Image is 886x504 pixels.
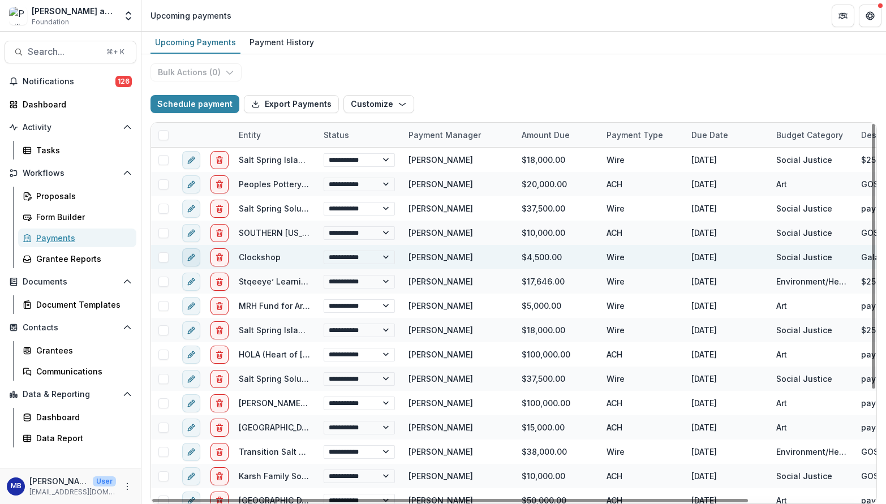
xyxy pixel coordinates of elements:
[317,129,356,141] div: Status
[685,245,769,269] div: [DATE]
[239,398,384,408] a: [PERSON_NAME][GEOGRAPHIC_DATA]
[244,95,339,113] button: Export Payments
[685,129,735,141] div: Due Date
[5,118,136,136] button: Open Activity
[600,342,685,367] div: ACH
[776,373,832,385] div: Social Justice
[11,483,21,490] div: Melissa Bemel
[121,480,134,493] button: More
[408,373,473,385] div: [PERSON_NAME]
[685,148,769,172] div: [DATE]
[182,224,200,242] button: edit
[408,397,473,409] div: [PERSON_NAME]
[600,391,685,415] div: ACH
[23,123,118,132] span: Activity
[23,98,127,110] div: Dashboard
[232,129,268,141] div: Entity
[776,421,787,433] div: Art
[182,419,200,437] button: edit
[685,342,769,367] div: [DATE]
[685,318,769,342] div: [DATE]
[239,204,353,213] a: Salt Spring Solutions Society
[408,324,473,336] div: [PERSON_NAME]
[408,446,473,458] div: [PERSON_NAME]
[210,224,229,242] button: delete
[515,123,600,147] div: Amount Due
[515,294,600,318] div: $5,000.00
[150,63,242,81] button: Bulk Actions (0)
[150,10,231,21] div: Upcoming payments
[776,397,787,409] div: Art
[685,123,769,147] div: Due Date
[408,203,473,214] div: [PERSON_NAME]
[182,443,200,461] button: edit
[239,350,383,359] a: HOLA (Heart of [GEOGRAPHIC_DATA])
[5,95,136,114] a: Dashboard
[776,300,787,312] div: Art
[402,123,515,147] div: Payment Manager
[32,5,116,17] div: [PERSON_NAME] and [PERSON_NAME] Foundation
[600,221,685,245] div: ACH
[232,123,317,147] div: Entity
[859,5,881,27] button: Get Help
[182,175,200,193] button: edit
[408,300,473,312] div: [PERSON_NAME]
[150,95,239,113] button: Schedule payment
[239,155,355,165] a: Salt Spring Island Foundation
[343,95,414,113] button: Customize
[776,348,787,360] div: Art
[515,464,600,488] div: $10,000.00
[600,129,670,141] div: Payment Type
[685,269,769,294] div: [DATE]
[402,129,488,141] div: Payment Manager
[182,370,200,388] button: edit
[776,275,848,287] div: Environment/Health
[408,421,473,433] div: [PERSON_NAME]
[515,440,600,464] div: $38,000.00
[776,251,832,263] div: Social Justice
[93,476,116,486] p: User
[18,295,136,314] a: Document Templates
[515,129,577,141] div: Amount Due
[5,164,136,182] button: Open Workflows
[317,123,402,147] div: Status
[23,323,118,333] span: Contacts
[600,196,685,221] div: Wire
[5,318,136,337] button: Open Contacts
[685,391,769,415] div: [DATE]
[408,251,473,263] div: [PERSON_NAME]
[685,415,769,440] div: [DATE]
[600,415,685,440] div: ACH
[104,46,127,58] div: ⌘ + K
[239,374,353,384] a: Salt Spring Solutions Society
[182,467,200,485] button: edit
[18,141,136,160] a: Tasks
[600,294,685,318] div: Wire
[515,148,600,172] div: $18,000.00
[210,297,229,315] button: delete
[182,273,200,291] button: edit
[515,415,600,440] div: $15,000.00
[408,154,473,166] div: [PERSON_NAME]
[5,273,136,291] button: Open Documents
[600,318,685,342] div: Wire
[776,227,832,239] div: Social Justice
[239,471,394,481] a: Karsh Family Social Service Center, Inc.
[210,370,229,388] button: delete
[515,172,600,196] div: $20,000.00
[685,464,769,488] div: [DATE]
[23,169,118,178] span: Workflows
[685,294,769,318] div: [DATE]
[182,200,200,218] button: edit
[600,269,685,294] div: Wire
[245,32,319,54] a: Payment History
[515,318,600,342] div: $18,000.00
[5,385,136,403] button: Open Data & Reporting
[600,245,685,269] div: Wire
[685,440,769,464] div: [DATE]
[685,172,769,196] div: [DATE]
[776,470,832,482] div: Social Justice
[210,394,229,412] button: delete
[239,447,356,456] a: Transition Salt Spring Society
